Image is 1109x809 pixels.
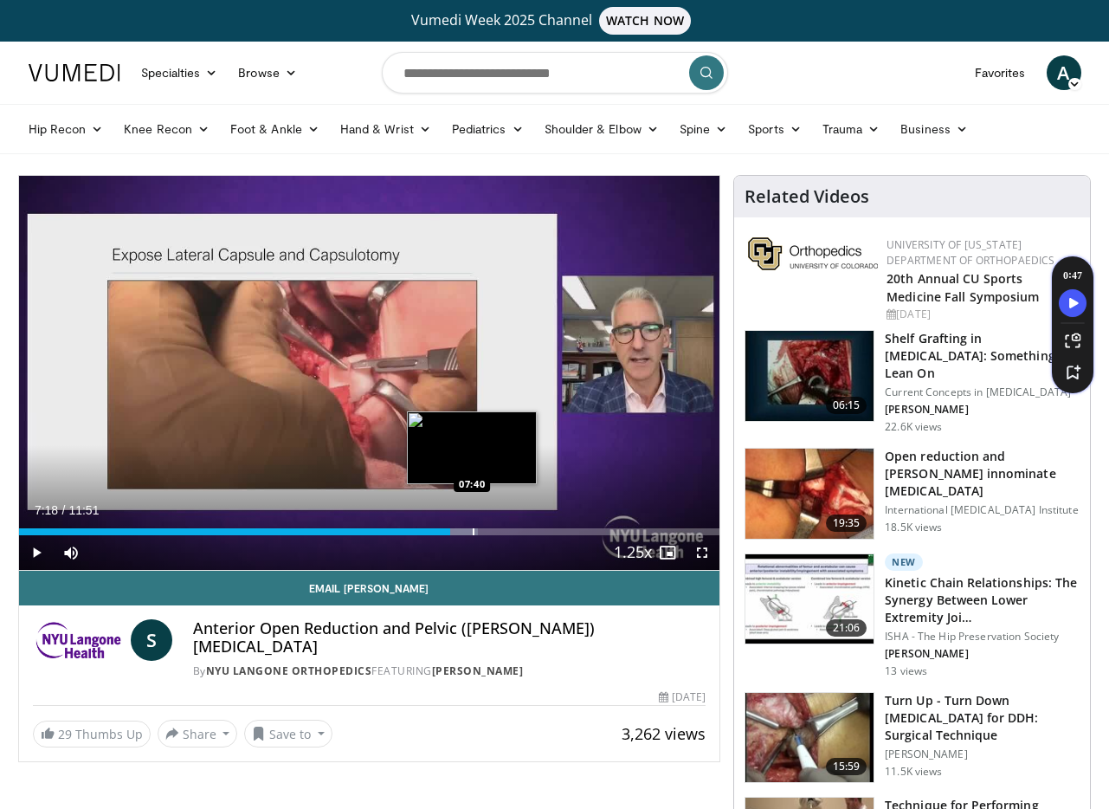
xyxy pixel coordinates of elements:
h4: Related Videos [745,186,869,207]
img: NYU Langone Orthopedics [33,619,124,661]
a: [PERSON_NAME] [432,663,524,678]
span: WATCH NOW [599,7,691,35]
a: Knee Recon [113,112,220,146]
img: 6a56c852-449d-4c3f-843a-e2e05107bc3e.150x105_q85_crop-smart_upscale.jpg [745,331,874,421]
img: 323661_0000_1.png.150x105_q85_crop-smart_upscale.jpg [745,693,874,783]
a: Specialties [131,55,229,90]
p: [PERSON_NAME] [885,403,1080,417]
h3: Kinetic Chain Relationships: The Synergy Between Lower Extremity Joi… [885,574,1080,626]
img: image.jpeg [407,411,537,484]
a: Spine [669,112,738,146]
p: Current Concepts in [MEDICAL_DATA] [885,385,1080,399]
span: 11:51 [68,503,99,517]
a: NYU Langone Orthopedics [206,663,372,678]
a: Email [PERSON_NAME] [19,571,720,605]
span: 7:18 [35,503,58,517]
a: A [1047,55,1081,90]
a: Trauma [812,112,891,146]
h4: Anterior Open Reduction and Pelvic ([PERSON_NAME]) [MEDICAL_DATA] [193,619,706,657]
a: Browse [228,55,307,90]
span: 15:59 [826,758,867,775]
div: By FEATURING [193,663,706,679]
a: Shoulder & Elbow [534,112,669,146]
button: Disable picture-in-picture mode [650,535,685,570]
a: 21:06 New Kinetic Chain Relationships: The Synergy Between Lower Extremity Joi… ISHA - The Hip Pr... [745,553,1080,678]
span: 21:06 [826,619,867,637]
button: Playback Rate [616,535,650,570]
a: S [131,619,172,661]
a: 19:35 Open reduction and [PERSON_NAME] innominate [MEDICAL_DATA] International [MEDICAL_DATA] Ins... [745,448,1080,540]
p: [PERSON_NAME] [885,748,1080,761]
span: 19:35 [826,515,867,532]
a: 15:59 Turn Up - Turn Down [MEDICAL_DATA] for DDH: Surgical Technique [PERSON_NAME] 11.5K views [745,692,1080,784]
p: [PERSON_NAME] [885,647,1080,661]
p: 22.6K views [885,420,942,434]
a: Favorites [964,55,1036,90]
a: University of [US_STATE] Department of Orthopaedics [887,237,1054,268]
a: Foot & Ankle [220,112,330,146]
h3: Shelf Grafting in [MEDICAL_DATA]: Something to Lean On [885,330,1080,382]
span: 06:15 [826,397,867,414]
video-js: Video Player [19,176,720,571]
button: Share [158,720,238,748]
button: Fullscreen [685,535,719,570]
span: 29 [58,726,72,742]
p: New [885,553,923,571]
div: [DATE] [659,689,706,705]
a: Hip Recon [18,112,114,146]
p: 11.5K views [885,765,942,779]
a: Sports [738,112,812,146]
div: [DATE] [887,307,1076,322]
input: Search topics, interventions [382,52,728,94]
p: ISHA - The Hip Preservation Society [885,630,1080,644]
span: 3,262 views [622,723,706,744]
h3: Turn Up - Turn Down [MEDICAL_DATA] for DDH: Surgical Technique [885,692,1080,744]
a: Hand & Wrist [330,112,442,146]
p: 18.5K views [885,521,942,534]
a: 20th Annual CU Sports Medicine Fall Symposium [887,270,1039,305]
button: Mute [54,535,88,570]
a: Vumedi Week 2025 ChannelWATCH NOW [31,7,1079,35]
a: 29 Thumbs Up [33,721,151,748]
img: 355603a8-37da-49b6-856f-e00d7e9307d3.png.150x105_q85_autocrop_double_scale_upscale_version-0.2.png [748,237,878,270]
img: UFuN5x2kP8YLDu1n4xMDoxOjA4MTsiGN.150x105_q85_crop-smart_upscale.jpg [745,449,874,539]
button: Play [19,535,54,570]
a: 06:15 Shelf Grafting in [MEDICAL_DATA]: Something to Lean On Current Concepts in [MEDICAL_DATA] [... [745,330,1080,434]
a: Business [890,112,978,146]
span: / [62,503,66,517]
p: 13 views [885,664,927,678]
div: Progress Bar [19,528,720,535]
p: International [MEDICAL_DATA] Institute [885,503,1080,517]
a: Pediatrics [442,112,534,146]
img: 32a4bfa3-d390-487e-829c-9985ff2db92b.150x105_q85_crop-smart_upscale.jpg [745,554,874,644]
h3: Open reduction and [PERSON_NAME] innominate [MEDICAL_DATA] [885,448,1080,500]
button: Save to [244,720,332,748]
img: VuMedi Logo [29,64,120,81]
